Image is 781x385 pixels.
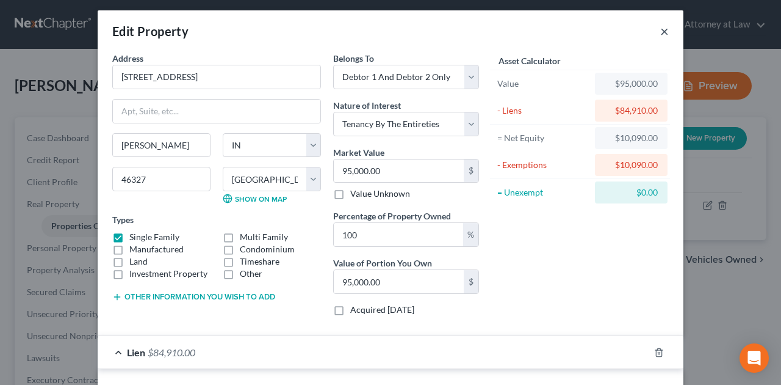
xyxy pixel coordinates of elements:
[129,243,184,255] label: Manufactured
[112,213,134,226] label: Types
[129,268,207,280] label: Investment Property
[463,223,478,246] div: %
[605,78,658,90] div: $95,000.00
[223,194,287,204] a: Show on Map
[112,23,189,40] div: Edit Property
[605,159,658,171] div: $10,090.00
[129,255,148,268] label: Land
[112,53,143,64] span: Address
[605,132,658,144] div: $10,090.00
[240,231,288,243] label: Multi Family
[333,210,451,222] label: Percentage of Property Owned
[240,243,295,255] label: Condominium
[497,186,589,199] div: = Unexempt
[605,105,658,117] div: $84,910.00
[334,223,463,246] input: 0.00
[497,132,589,144] div: = Net Equity
[113,134,210,157] input: Enter city...
[240,268,262,280] label: Other
[464,270,478,293] div: $
[497,105,589,117] div: - Liens
[333,99,401,112] label: Nature of Interest
[148,346,195,358] span: $84,910.00
[497,78,589,90] div: Value
[334,270,464,293] input: 0.00
[333,146,384,159] label: Market Value
[605,186,658,199] div: $0.00
[333,53,374,64] span: Belongs To
[660,24,669,38] button: ×
[350,188,410,200] label: Value Unknown
[129,231,179,243] label: Single Family
[350,304,414,316] label: Acquired [DATE]
[333,257,432,269] label: Value of Portion You Own
[113,100,320,123] input: Apt, Suite, etc...
[127,346,145,358] span: Lien
[740,343,769,373] div: Open Intercom Messenger
[240,255,279,268] label: Timeshare
[112,167,211,191] input: Enter zip...
[112,292,275,302] button: Other information you wish to add
[464,159,478,183] div: $
[498,54,561,67] label: Asset Calculator
[334,159,464,183] input: 0.00
[497,159,589,171] div: - Exemptions
[113,65,320,89] input: Enter address...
